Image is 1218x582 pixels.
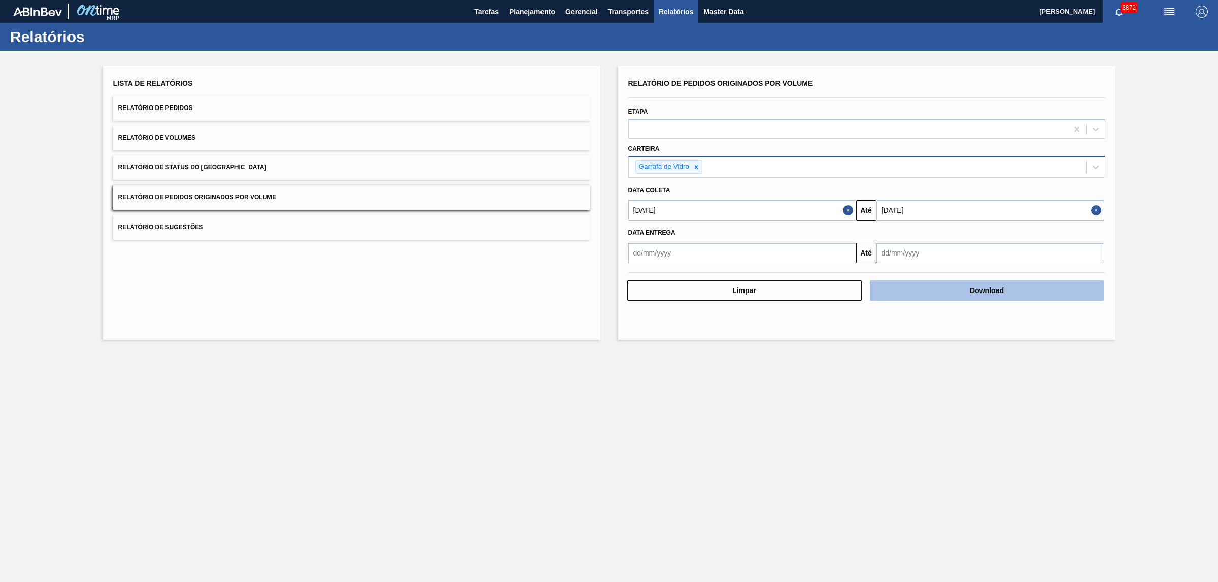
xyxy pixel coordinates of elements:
button: Até [856,200,876,221]
button: Até [856,243,876,263]
div: Garrafa de Vidro [636,161,691,173]
span: Data Entrega [628,229,675,236]
button: Relatório de Pedidos Originados por Volume [113,185,590,210]
span: Relatório de Volumes [118,134,195,141]
button: Notificações [1103,5,1135,19]
span: Relatório de Pedidos [118,104,193,112]
input: dd/mm/yyyy [876,200,1104,221]
label: Carteira [628,145,660,152]
label: Etapa [628,108,648,115]
span: Transportes [608,6,649,18]
button: Close [843,200,856,221]
span: Relatórios [659,6,693,18]
button: Relatório de Pedidos [113,96,590,121]
span: Data coleta [628,187,670,194]
input: dd/mm/yyyy [628,200,856,221]
button: Relatório de Status do [GEOGRAPHIC_DATA] [113,155,590,180]
button: Download [870,280,1104,301]
span: Relatório de Sugestões [118,224,204,231]
h1: Relatórios [10,31,190,43]
span: 3872 [1120,2,1138,13]
input: dd/mm/yyyy [876,243,1104,263]
img: TNhmsLtSVTkK8tSr43FrP2fwEKptu5GPRR3wAAAABJRU5ErkJggg== [13,7,62,16]
span: Relatório de Pedidos Originados por Volume [628,79,813,87]
input: dd/mm/yyyy [628,243,856,263]
button: Relatório de Volumes [113,126,590,151]
span: Relatório de Pedidos Originados por Volume [118,194,277,201]
button: Limpar [627,280,862,301]
img: userActions [1163,6,1175,18]
span: Relatório de Status do [GEOGRAPHIC_DATA] [118,164,266,171]
button: Relatório de Sugestões [113,215,590,240]
span: Planejamento [509,6,555,18]
span: Lista de Relatórios [113,79,193,87]
img: Logout [1196,6,1208,18]
span: Master Data [703,6,743,18]
span: Tarefas [474,6,499,18]
button: Close [1091,200,1104,221]
span: Gerencial [565,6,598,18]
